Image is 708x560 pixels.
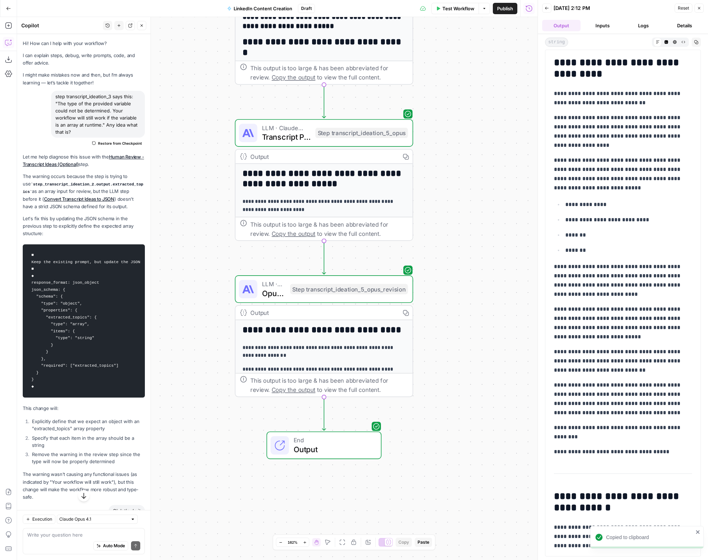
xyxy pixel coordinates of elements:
span: Paste [418,539,429,545]
div: Output [250,308,395,317]
button: Copy [396,538,412,547]
span: Output [294,444,372,455]
input: Claude Opus 4.1 [59,516,127,523]
button: Publish [493,3,517,14]
div: This output is too large & has been abbreviated for review. to view the full content. [250,220,408,238]
span: LLM · Claude Opus 4 [262,123,311,132]
div: Step transcript_ideation_5_opus_revision [290,284,408,294]
span: Test Workflow [442,5,474,12]
span: Opus Output Revision [262,287,285,299]
span: Copy the output [272,230,315,237]
p: The warning occurs because the step is trying to use as an array input for review, but the LLM st... [23,173,145,210]
div: Output [250,152,395,161]
button: Reset [675,4,692,13]
g: Edge from step_transcript_ideation_4 to step_transcript_ideation_5_opus [322,85,326,118]
button: LinkedIn Content Creation [223,3,296,14]
li: Specify that each item in the array should be a string [30,434,145,449]
span: Transcript Post Drafting - Opus [262,131,311,143]
a: Human Review - Transcript Ideas (Optional) [23,154,144,167]
p: I can explain steps, debug, write prompts, code, and offer advice. [23,52,145,67]
span: LLM · Claude Opus 4 [262,279,285,289]
p: This change will: [23,405,145,412]
p: The warning wasn't causing any functional issues (as indicated by "Your workflow will still work"... [23,471,145,501]
code: ■ Keep the existing prompt, but update the JSON schema to properly define the expected array stru... [27,248,140,394]
span: 162% [288,539,298,545]
li: Remove the warning in the review step since the type will now be properly determined [30,451,145,465]
div: Ok let's do it [109,505,145,516]
span: Publish [497,5,513,12]
button: Execution [23,515,55,524]
div: Step transcript_ideation_5_opus [315,128,408,138]
p: Let me help diagnose this issue with the step. [23,153,145,168]
span: string [545,38,568,47]
span: Restore from Checkpoint [98,140,142,146]
li: Explicitly define that we expect an object with an "extracted_topics" array property [30,418,145,432]
button: Test Workflow [431,3,479,14]
div: step transcript_ideation_3 says this: "The type of the provided variable could not be determined.... [51,91,145,138]
button: Auto Mode [93,541,128,550]
button: Inputs [583,20,622,31]
span: Execution [32,516,52,522]
button: Paste [415,538,432,547]
button: Logs [625,20,663,31]
span: Copy [398,539,409,545]
div: LLM · Claude Opus 4Transcript Post Drafting - OpusStep transcript_ideation_5_opusOutput**** **** ... [235,119,413,241]
div: This output is too large & has been abbreviated for review. to view the full content. [250,376,408,394]
span: End [294,436,372,445]
div: Copilot [21,22,101,29]
a: Convert Transcript Ideas to JSON [44,196,114,202]
code: step_transcript_ideation_2.output.extracted_topics [23,182,143,194]
button: Output [542,20,581,31]
g: Edge from step_transcript_ideation_5_opus_revision to end [322,397,326,431]
div: EndOutput [235,432,413,459]
g: Edge from step_transcript_ideation_5_opus to step_transcript_ideation_5_opus_revision [322,241,326,274]
button: Restore from Checkpoint [89,139,145,148]
span: Reset [678,5,689,11]
div: Copied to clipboard [606,534,693,541]
p: Hi! How can I help with your workflow? [23,40,145,47]
div: This output is too large & has been abbreviated for review. to view the full content. [250,63,408,82]
button: close [696,529,701,535]
div: LLM · Claude Opus 4Opus Output RevisionStep transcript_ideation_5_opus_revisionOutput**** **** **... [235,275,413,397]
p: I might make mistakes now and then, but I’m always learning — let’s tackle it together! [23,71,145,86]
p: Let's fix this by updating the JSON schema in the previous step to explicitly define the expected... [23,215,145,237]
span: Copy the output [272,386,315,393]
span: Auto Mode [103,543,125,549]
span: LinkedIn Content Creation [234,5,292,12]
span: Copy the output [272,74,315,81]
button: Details [665,20,704,31]
span: Draft [301,5,312,12]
